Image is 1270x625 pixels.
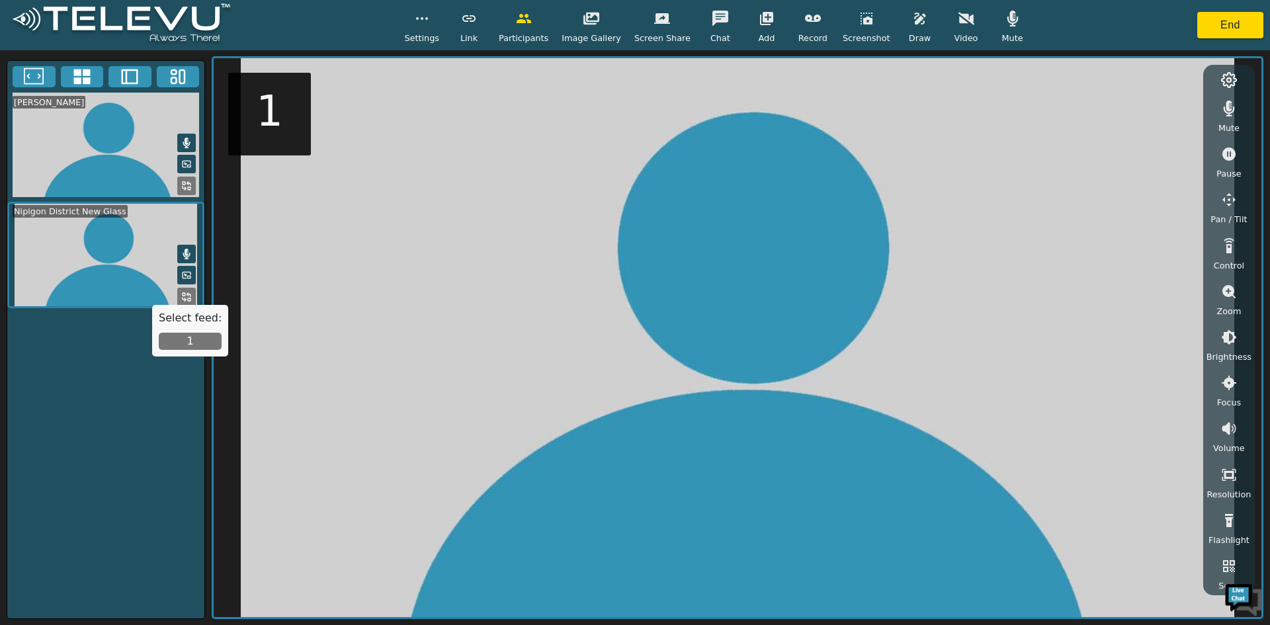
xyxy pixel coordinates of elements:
button: Three Window Medium [157,66,200,87]
div: Chat with us now [69,69,222,87]
span: Pause [1216,167,1242,180]
button: Two Window Medium [108,66,151,87]
span: Pan / Tilt [1210,213,1247,226]
span: Scan [1218,579,1239,592]
span: Brightness [1206,351,1251,363]
span: Mute [1218,122,1240,134]
button: Mute [177,134,196,152]
button: 1 [159,333,222,350]
span: Zoom [1216,305,1241,317]
span: Add [759,32,775,44]
h5: Select feed: [159,312,222,324]
img: Chat Widget [1224,579,1263,618]
span: Focus [1217,396,1242,409]
span: We're online! [77,167,183,300]
span: Flashlight [1208,534,1249,546]
button: Mute [177,245,196,263]
span: Control [1214,259,1244,272]
button: Fullscreen [13,66,56,87]
span: Volume [1213,442,1245,454]
button: Replace Feed [177,288,196,306]
span: Chat [710,32,730,44]
span: Image Gallery [562,32,621,44]
span: Record [798,32,827,44]
div: [PERSON_NAME] [13,96,85,108]
span: Mute [1001,32,1023,44]
button: 4x4 [61,66,104,87]
span: Screen Share [634,32,691,44]
div: Nipigon District New Glass [13,205,128,218]
h5: 1 [256,86,283,137]
button: Picture in Picture [177,155,196,173]
span: Video [954,32,978,44]
img: d_736959983_company_1615157101543_736959983 [22,62,56,95]
span: Screenshot [843,32,890,44]
span: Settings [404,32,439,44]
button: Picture in Picture [177,266,196,284]
textarea: Type your message and hit 'Enter' [7,361,252,407]
button: End [1197,12,1263,38]
span: Link [460,32,478,44]
div: Minimize live chat window [217,7,249,38]
span: Participants [499,32,548,44]
span: Draw [909,32,931,44]
span: Resolution [1206,488,1251,501]
button: Replace Feed [177,177,196,195]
